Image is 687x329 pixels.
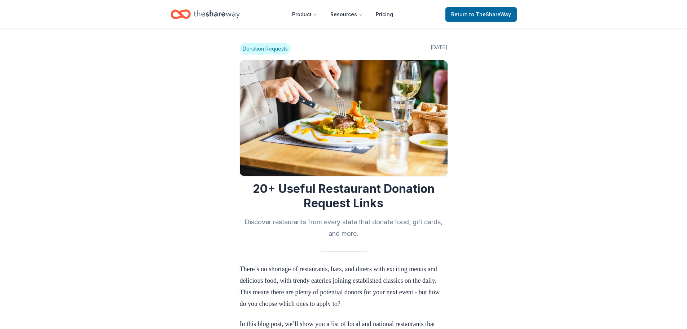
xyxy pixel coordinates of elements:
[240,43,291,55] span: Donation Requests
[240,60,448,176] img: Image for 20+ Useful Restaurant Donation Request Links
[445,7,517,22] a: Returnto TheShareWay
[451,10,511,19] span: Return
[240,216,448,239] h2: Discover restaurants from every state that donate food, gift cards, and more.
[286,7,323,22] button: Product
[171,6,240,23] a: Home
[431,43,448,55] span: [DATE]
[240,182,448,211] h1: 20+ Useful Restaurant Donation Request Links
[240,263,448,309] p: There’s no shortage of restaurants, bars, and diners with exciting menus and delicious food, with...
[469,11,511,17] span: to TheShareWay
[325,7,369,22] button: Resources
[286,6,399,23] nav: Main
[370,7,399,22] a: Pricing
